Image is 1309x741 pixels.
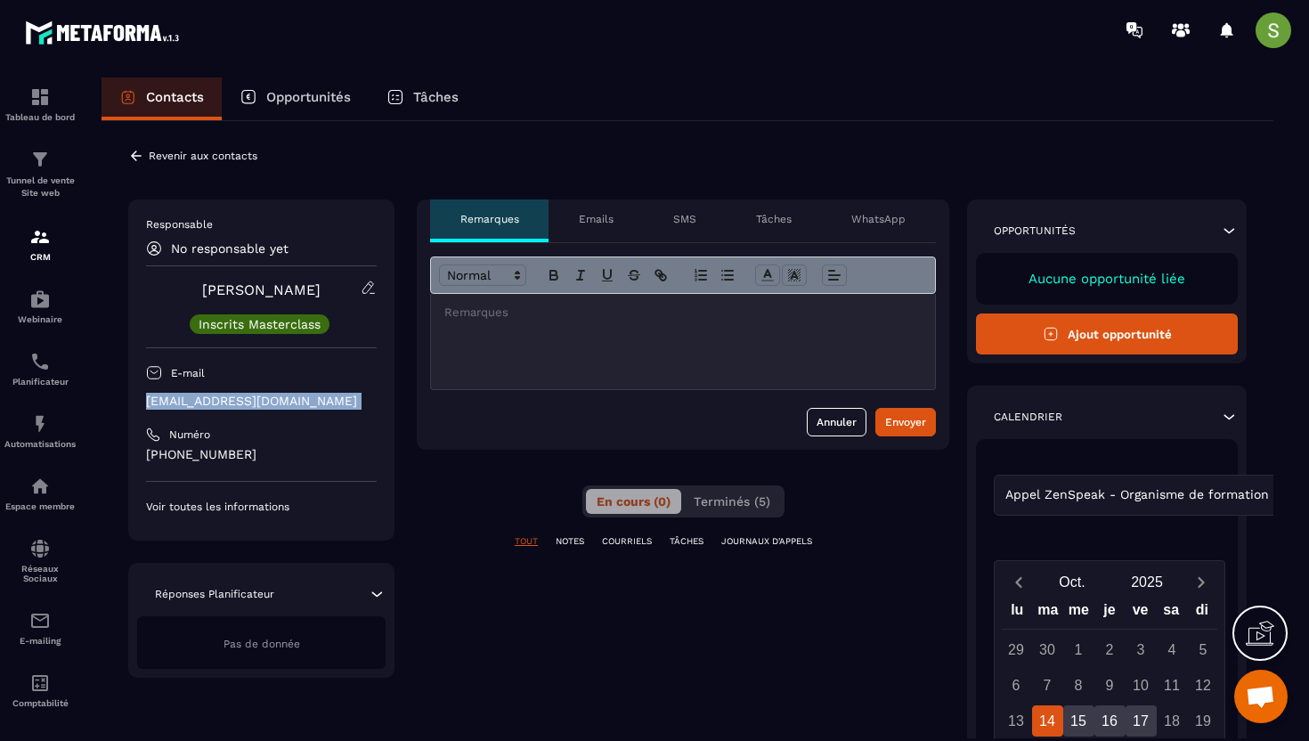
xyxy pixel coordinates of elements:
[146,446,377,463] p: [PHONE_NUMBER]
[602,535,652,548] p: COURRIELS
[171,241,289,256] p: No responsable yet
[1157,670,1188,701] div: 11
[1188,705,1219,737] div: 19
[885,413,926,431] div: Envoyer
[169,427,210,442] p: Numéro
[1094,705,1126,737] div: 16
[1184,570,1217,594] button: Next month
[1188,670,1219,701] div: 12
[155,587,274,601] p: Réponses Planificateur
[807,408,866,436] button: Annuler
[1188,634,1219,665] div: 5
[202,281,321,298] a: [PERSON_NAME]
[1063,705,1094,737] div: 15
[149,150,257,162] p: Revenir aux contacts
[1157,634,1188,665] div: 4
[994,410,1062,424] p: Calendrier
[29,538,51,559] img: social-network
[29,86,51,108] img: formation
[4,439,76,449] p: Automatisations
[1035,566,1110,598] button: Open months overlay
[146,217,377,232] p: Responsable
[851,212,906,226] p: WhatsApp
[29,289,51,310] img: automations
[1001,634,1032,665] div: 29
[4,698,76,708] p: Comptabilité
[224,638,300,650] span: Pas de donnée
[1032,705,1063,737] div: 14
[4,314,76,324] p: Webinaire
[976,313,1238,354] button: Ajout opportunité
[1157,705,1188,737] div: 18
[4,462,76,525] a: automationsautomationsEspace membre
[266,89,351,105] p: Opportunités
[4,377,76,387] p: Planificateur
[756,212,792,226] p: Tâches
[29,226,51,248] img: formation
[1272,485,1286,505] input: Search for option
[1156,598,1187,629] div: sa
[199,318,321,330] p: Inscrits Masterclass
[4,501,76,511] p: Espace membre
[4,338,76,400] a: schedulerschedulerPlanificateur
[222,77,369,120] a: Opportunités
[670,535,703,548] p: TÂCHES
[4,400,76,462] a: automationsautomationsAutomatisations
[4,112,76,122] p: Tableau de bord
[1063,634,1094,665] div: 1
[4,175,76,199] p: Tunnel de vente Site web
[1094,670,1126,701] div: 9
[460,212,519,226] p: Remarques
[1126,670,1157,701] div: 10
[1094,598,1126,629] div: je
[1033,598,1064,629] div: ma
[1032,634,1063,665] div: 30
[4,213,76,275] a: formationformationCRM
[1063,598,1094,629] div: me
[1125,598,1156,629] div: ve
[994,224,1076,238] p: Opportunités
[29,413,51,435] img: automations
[1001,485,1272,505] span: Appel ZenSpeak - Organisme de formation
[1126,705,1157,737] div: 17
[4,564,76,583] p: Réseaux Sociaux
[4,636,76,646] p: E-mailing
[556,535,584,548] p: NOTES
[579,212,614,226] p: Emails
[413,89,459,105] p: Tâches
[683,489,781,514] button: Terminés (5)
[4,525,76,597] a: social-networksocial-networkRéseaux Sociaux
[4,252,76,262] p: CRM
[146,500,377,514] p: Voir toutes les informations
[171,366,205,380] p: E-mail
[146,393,377,410] p: [EMAIL_ADDRESS][DOMAIN_NAME]
[994,271,1220,287] p: Aucune opportunité liée
[1126,634,1157,665] div: 3
[29,351,51,372] img: scheduler
[673,212,696,226] p: SMS
[1002,570,1035,594] button: Previous month
[4,135,76,213] a: formationformationTunnel de vente Site web
[29,476,51,497] img: automations
[515,535,538,548] p: TOUT
[4,659,76,721] a: accountantaccountantComptabilité
[25,16,185,49] img: logo
[1002,598,1033,629] div: lu
[1110,566,1184,598] button: Open years overlay
[586,489,681,514] button: En cours (0)
[1234,670,1288,723] div: Ouvrir le chat
[146,89,204,105] p: Contacts
[1001,670,1032,701] div: 6
[4,275,76,338] a: automationsautomationsWebinaire
[694,494,770,509] span: Terminés (5)
[721,535,812,548] p: JOURNAUX D'APPELS
[29,610,51,631] img: email
[29,149,51,170] img: formation
[875,408,936,436] button: Envoyer
[4,73,76,135] a: formationformationTableau de bord
[1032,670,1063,701] div: 7
[369,77,476,120] a: Tâches
[4,597,76,659] a: emailemailE-mailing
[1063,670,1094,701] div: 8
[1094,634,1126,665] div: 2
